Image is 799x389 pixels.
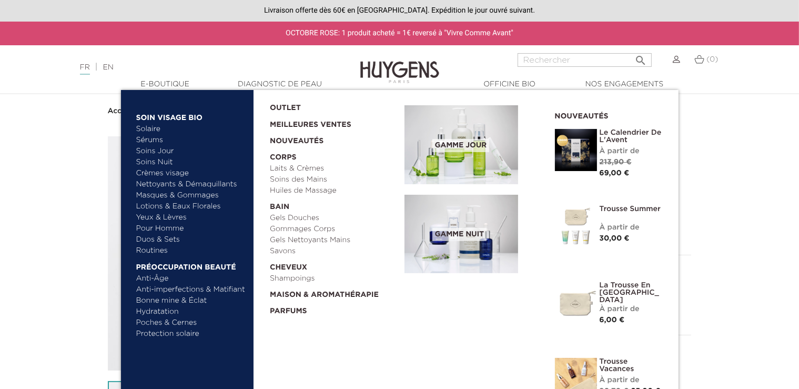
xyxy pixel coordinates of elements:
span: Gamme jour [432,139,489,152]
a: Protection solaire [136,328,246,340]
img: Trousse Summer [555,205,597,247]
a: Trousse Vacances [600,358,663,373]
a: Gels Nettoyants Mains [270,235,397,246]
i:  [635,51,648,64]
a: Crèmes visage [136,168,246,179]
a: Gommages Corps [270,224,397,235]
a: Savons [270,246,397,257]
strong: Accueil [108,107,135,115]
span: (0) [706,56,718,63]
a: Le Calendrier de L'Avent [600,129,663,144]
span: 213,90 € [600,158,632,166]
a: Nettoyants & Démaquillants [136,179,246,190]
a: Huiles de Massage [270,185,397,196]
a: FR [80,64,90,75]
a: Soins Nuit [136,157,237,168]
a: Hydratation [136,306,246,317]
a: Sérums [136,135,246,146]
a: Solaire [136,124,246,135]
a: Bain [270,196,397,213]
a: Meilleures Ventes [270,114,388,131]
span: 30,00 € [600,235,630,242]
input: Rechercher [518,53,652,67]
span: 69,00 € [600,169,630,177]
a: Parfums [270,301,397,317]
a: Pour Homme [136,223,246,234]
a: La Trousse en [GEOGRAPHIC_DATA] [600,282,663,304]
a: Lotions & Eaux Florales [136,201,246,212]
a: E-Boutique [113,79,218,90]
a: Maison & Aromathérapie [270,284,397,301]
a: Routines [136,245,246,256]
div: À partir de [600,222,663,233]
img: Le Calendrier de L'Avent [555,129,597,171]
a: Corps [270,147,397,163]
a: Gamme jour [404,105,539,184]
div: À partir de [600,375,663,386]
div: À partir de [600,304,663,315]
a: Anti-Âge [136,273,246,284]
div: | [75,61,325,74]
h2: Nouveautés [555,108,663,121]
img: Huygens [360,44,439,85]
img: La Trousse en Coton [555,282,597,324]
a: OUTLET [270,97,388,114]
span: 6,00 € [600,316,625,324]
a: Diagnostic de peau [227,79,332,90]
a: Gels Douches [270,213,397,224]
a: EN [103,64,113,71]
div: À partir de [600,146,663,157]
a: Préoccupation beauté [136,256,246,273]
a: Gamme nuit [404,195,539,274]
a: Nos engagements [572,79,677,90]
span: Gamme nuit [432,228,487,241]
a: Masques & Gommages [136,190,246,201]
img: routine_jour_banner.jpg [404,105,518,184]
img: routine_nuit_banner.jpg [404,195,518,274]
a: Cheveux [270,257,397,273]
a: Anti-imperfections & Matifiant [136,284,246,295]
a: Laits & Crèmes [270,163,397,174]
a: Nouveautés [270,131,397,147]
a: Soin Visage Bio [136,107,246,124]
a: Trousse Summer [600,205,663,213]
a: Soins Jour [136,146,246,157]
button:  [632,50,651,64]
a: Bonne mine & Éclat [136,295,246,306]
a: Soins des Mains [270,174,397,185]
a: Accueil [108,107,137,115]
a: Officine Bio [457,79,562,90]
a: Duos & Sets [136,234,246,245]
a: Shampoings [270,273,397,284]
a: Yeux & Lèvres [136,212,246,223]
a: Poches & Cernes [136,317,246,328]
